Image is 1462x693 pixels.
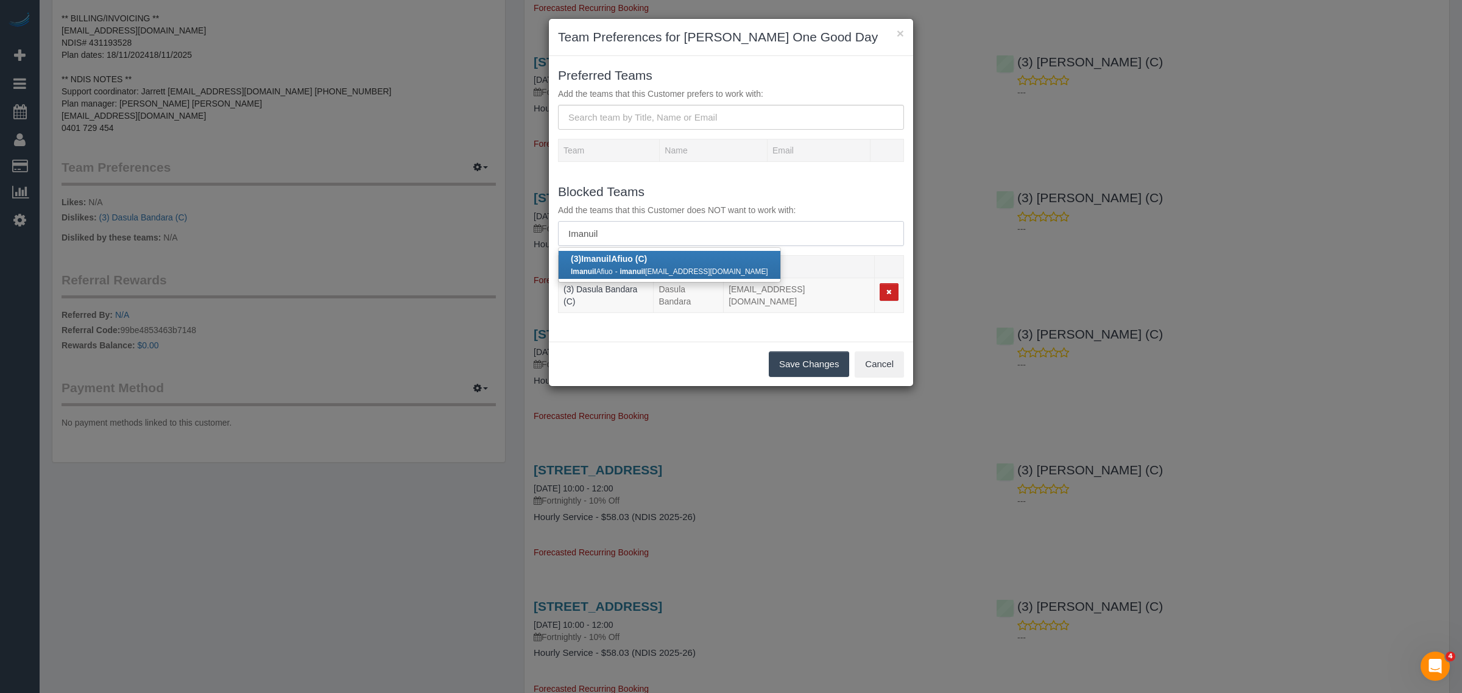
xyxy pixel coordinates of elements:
[654,278,724,313] td: Name
[559,278,654,313] td: Team
[558,68,904,82] h3: Preferred Teams
[767,139,870,162] th: Email
[571,267,613,276] small: Afiuo
[620,267,768,276] small: [EMAIL_ADDRESS][DOMAIN_NAME]
[620,267,645,276] strong: imanuil
[558,28,904,46] h3: Team Preferences for [PERSON_NAME] One Good Day
[1421,652,1450,681] iframe: Intercom live chat
[558,105,904,130] input: Search team by Title, Name or Email
[558,204,904,216] p: Add the teams that this Customer does NOT want to work with:
[571,254,647,264] b: (3) Afiuo (C)
[581,254,611,264] strong: Imanuil
[558,185,904,199] h3: Blocked Teams
[563,284,637,306] a: (3) Dasula Bandara (C)
[559,139,660,162] th: Team
[724,278,875,313] td: Email
[897,27,904,40] button: ×
[1446,652,1455,661] span: 4
[855,351,904,377] button: Cancel
[724,256,875,278] th: Email
[571,267,596,276] strong: Imanuil
[558,221,904,246] input: Search team by Title, Name or Email
[615,267,618,276] small: -
[660,139,768,162] th: Name
[549,19,913,386] sui-modal: Team Preferences for Chris Wright One Good Day
[559,251,780,279] a: (3)ImanuilAfiuo (C) ImanuilAfiuo - imanuil[EMAIL_ADDRESS][DOMAIN_NAME]
[558,88,904,100] p: Add the teams that this Customer prefers to work with:
[769,351,849,377] button: Save Changes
